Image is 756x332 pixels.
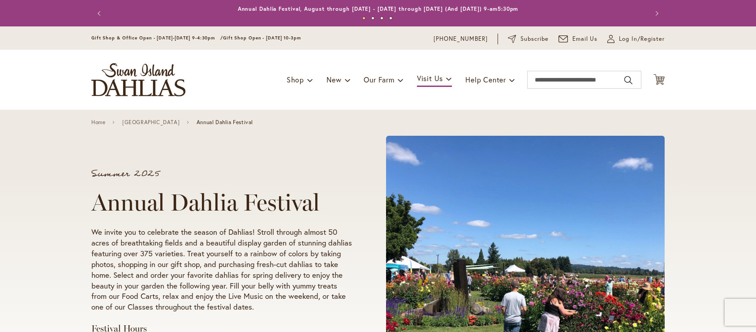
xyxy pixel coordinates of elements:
[607,34,665,43] a: Log In/Register
[465,75,506,84] span: Help Center
[91,189,352,216] h1: Annual Dahlia Festival
[434,34,488,43] a: [PHONE_NUMBER]
[417,73,443,83] span: Visit Us
[362,17,365,20] button: 1 of 4
[619,34,665,43] span: Log In/Register
[91,4,109,22] button: Previous
[647,4,665,22] button: Next
[520,34,549,43] span: Subscribe
[223,35,301,41] span: Gift Shop Open - [DATE] 10-3pm
[380,17,383,20] button: 3 of 4
[91,63,185,96] a: store logo
[508,34,549,43] a: Subscribe
[91,119,105,125] a: Home
[238,5,519,12] a: Annual Dahlia Festival, August through [DATE] - [DATE] through [DATE] (And [DATE]) 9-am5:30pm
[122,119,180,125] a: [GEOGRAPHIC_DATA]
[91,169,352,178] p: Summer 2025
[389,17,392,20] button: 4 of 4
[364,75,394,84] span: Our Farm
[371,17,374,20] button: 2 of 4
[91,227,352,313] p: We invite you to celebrate the season of Dahlias! Stroll through almost 50 acres of breathtaking ...
[197,119,253,125] span: Annual Dahlia Festival
[287,75,304,84] span: Shop
[91,35,223,41] span: Gift Shop & Office Open - [DATE]-[DATE] 9-4:30pm /
[572,34,598,43] span: Email Us
[326,75,341,84] span: New
[558,34,598,43] a: Email Us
